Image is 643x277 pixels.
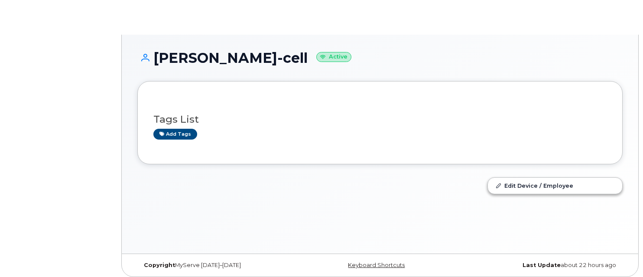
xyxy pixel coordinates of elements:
a: Add tags [153,129,197,140]
h1: [PERSON_NAME]-cell [137,50,623,65]
a: Edit Device / Employee [488,178,622,193]
h3: Tags List [153,114,607,125]
small: Active [316,52,351,62]
strong: Copyright [144,262,175,268]
a: Keyboard Shortcuts [348,262,405,268]
div: about 22 hours ago [461,262,623,269]
div: MyServe [DATE]–[DATE] [137,262,299,269]
strong: Last Update [523,262,561,268]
